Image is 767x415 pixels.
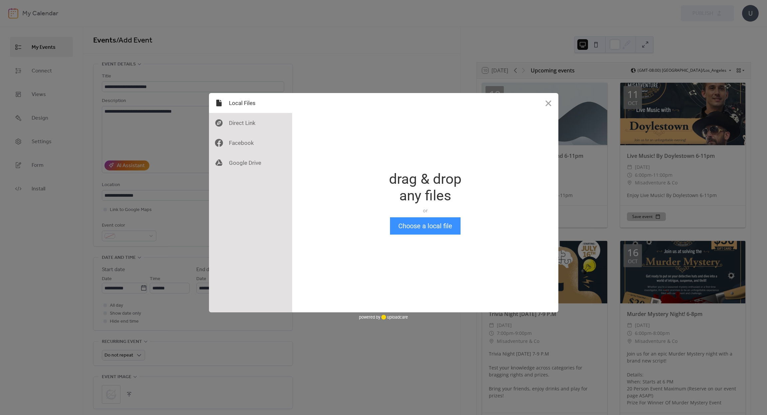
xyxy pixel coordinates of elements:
div: powered by [359,312,408,322]
button: Choose a local file [390,217,461,235]
div: or [389,207,462,214]
div: Google Drive [209,153,292,173]
div: Direct Link [209,113,292,133]
div: Facebook [209,133,292,153]
div: drag & drop any files [389,171,462,204]
div: Local Files [209,93,292,113]
a: uploadcare [380,315,408,320]
button: Close [538,93,558,113]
